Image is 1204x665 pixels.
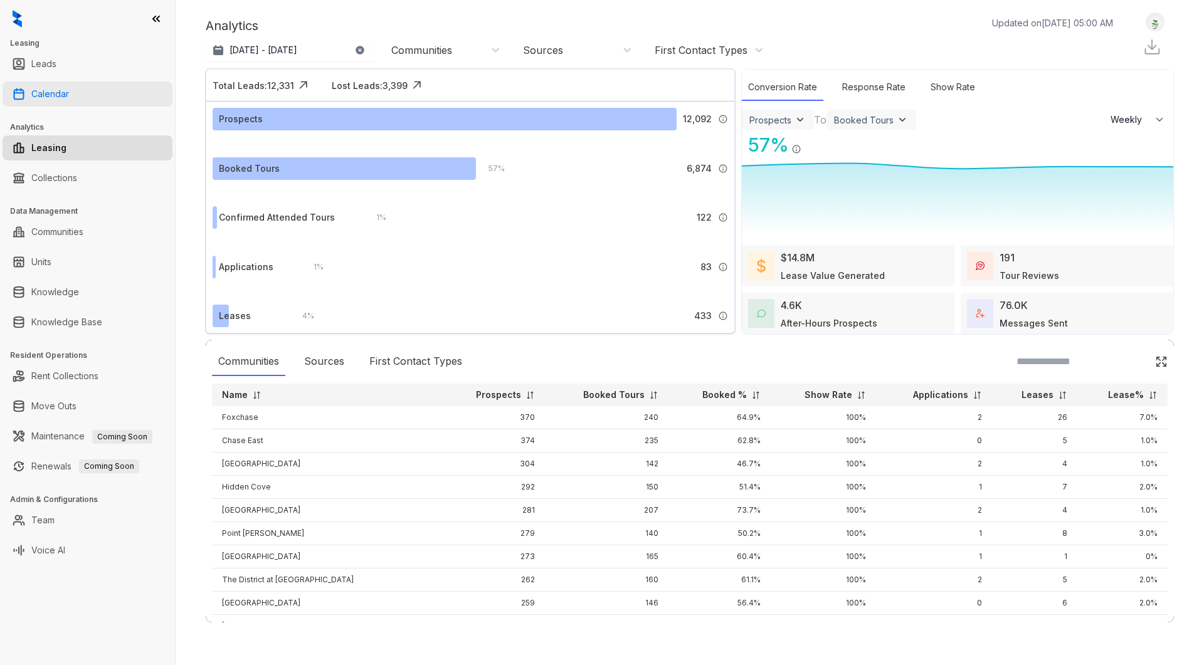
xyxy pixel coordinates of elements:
[212,592,442,615] td: [GEOGRAPHIC_DATA]
[10,494,175,505] h3: Admin & Configurations
[1077,592,1168,615] td: 2.0%
[771,522,877,545] td: 100%
[13,10,22,28] img: logo
[3,165,172,191] li: Collections
[992,476,1077,499] td: 7
[814,112,826,127] div: To
[992,522,1077,545] td: 8
[757,258,766,273] img: LeaseValue
[781,298,802,313] div: 4.6K
[545,615,668,638] td: 156
[655,43,747,57] div: First Contact Types
[31,280,79,305] a: Knowledge
[212,499,442,522] td: [GEOGRAPHIC_DATA]
[771,545,877,568] td: 100%
[332,79,408,92] div: Lost Leads: 3,399
[668,615,770,638] td: 62.4%
[476,162,505,175] div: 57 %
[31,249,51,275] a: Units
[876,522,991,545] td: 1
[976,309,985,318] img: TotalFum
[992,545,1077,568] td: 1
[3,538,172,563] li: Voice AI
[364,211,386,224] div: 1 %
[876,615,991,638] td: 3
[442,476,545,499] td: 292
[298,347,351,376] div: Sources
[545,522,668,545] td: 140
[442,499,545,522] td: 281
[290,309,314,323] div: 4 %
[3,424,172,449] li: Maintenance
[781,250,815,265] div: $14.8M
[219,162,280,175] div: Booked Tours
[1108,389,1144,401] p: Lease%
[992,406,1077,429] td: 26
[219,211,335,224] div: Confirmed Attended Tours
[668,429,770,453] td: 62.8%
[545,429,668,453] td: 235
[992,592,1077,615] td: 6
[583,389,645,401] p: Booked Tours
[222,389,248,401] p: Name
[992,615,1077,638] td: 6
[668,476,770,499] td: 51.4%
[896,113,909,126] img: ViewFilterArrow
[694,309,712,323] span: 433
[3,249,172,275] li: Units
[545,568,668,592] td: 160
[1077,429,1168,453] td: 1.0%
[924,74,981,101] div: Show Rate
[771,592,877,615] td: 100%
[1077,545,1168,568] td: 0%
[687,162,712,175] span: 6,874
[442,545,545,568] td: 273
[31,508,55,533] a: Team
[749,115,791,125] div: Prospects
[742,131,789,159] div: 57 %
[3,219,172,244] li: Communities
[781,317,877,330] div: After-Hours Prospects
[876,406,991,429] td: 2
[301,260,324,274] div: 1 %
[3,51,172,76] li: Leads
[230,44,297,56] p: [DATE] - [DATE]
[212,406,442,429] td: Foxchase
[3,454,172,479] li: Renewals
[718,114,728,124] img: Info
[212,615,442,638] td: [GEOGRAPHIC_DATA] on 7th
[206,16,258,35] p: Analytics
[668,522,770,545] td: 50.2%
[1129,356,1139,367] img: SearchIcon
[1000,269,1059,282] div: Tour Reviews
[212,347,285,376] div: Communities
[31,165,77,191] a: Collections
[212,545,442,568] td: [GEOGRAPHIC_DATA]
[523,43,563,57] div: Sources
[3,310,172,335] li: Knowledge Base
[976,261,985,270] img: TourReviews
[31,310,102,335] a: Knowledge Base
[219,112,263,126] div: Prospects
[668,545,770,568] td: 60.4%
[545,499,668,522] td: 207
[1000,298,1028,313] div: 76.0K
[31,51,56,76] a: Leads
[751,390,761,400] img: sorting
[668,592,770,615] td: 56.4%
[10,350,175,361] h3: Resident Operations
[10,206,175,217] h3: Data Management
[525,390,535,400] img: sorting
[545,453,668,476] td: 142
[10,122,175,133] h3: Analytics
[1077,522,1168,545] td: 3.0%
[391,43,452,57] div: Communities
[781,269,885,282] div: Lease Value Generated
[668,453,770,476] td: 46.7%
[992,453,1077,476] td: 4
[668,499,770,522] td: 73.7%
[3,135,172,160] li: Leasing
[212,476,442,499] td: Hidden Cove
[476,389,521,401] p: Prospects
[545,545,668,568] td: 165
